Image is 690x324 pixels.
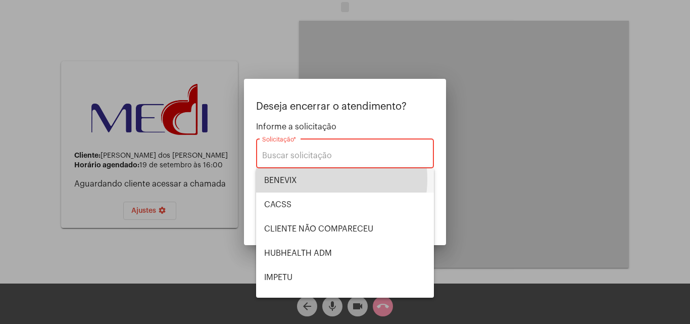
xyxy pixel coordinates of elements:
[256,122,434,131] span: Informe a solicitação
[264,217,426,241] span: CLIENTE NÃO COMPARECEU
[262,151,428,160] input: Buscar solicitação
[264,193,426,217] span: CACSS
[264,168,426,193] span: BENEVIX
[264,290,426,314] span: MAXIMED
[264,241,426,265] span: HUBHEALTH ADM
[264,265,426,290] span: IMPETU
[256,101,434,112] p: Deseja encerrar o atendimento?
